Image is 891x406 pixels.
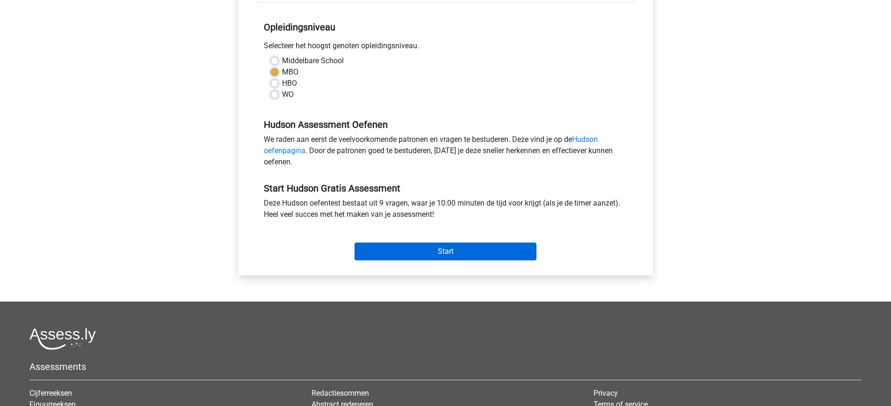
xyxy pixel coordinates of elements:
div: Selecteer het hoogst genoten opleidingsniveau. [257,40,635,55]
h5: Start Hudson Gratis Assessment [264,183,628,194]
label: WO [282,89,294,100]
div: We raden aan eerst de veelvoorkomende patronen en vragen te bestuderen. Deze vind je op de . Door... [257,134,635,171]
img: Assessly logo [29,328,96,350]
a: Redactiesommen [311,389,369,398]
label: MBO [282,66,298,78]
label: HBO [282,78,297,89]
h5: Hudson Assessment Oefenen [264,119,628,130]
h5: Opleidingsniveau [264,18,628,37]
div: Deze Hudson oefentest bestaat uit 9 vragen, waar je 10:00 minuten de tijd voor krijgt (als je de ... [257,198,635,224]
a: Privacy [594,389,618,398]
label: Middelbare School [282,55,344,66]
h5: Assessments [29,361,862,372]
a: Cijferreeksen [29,389,72,398]
input: Start [355,243,536,260]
